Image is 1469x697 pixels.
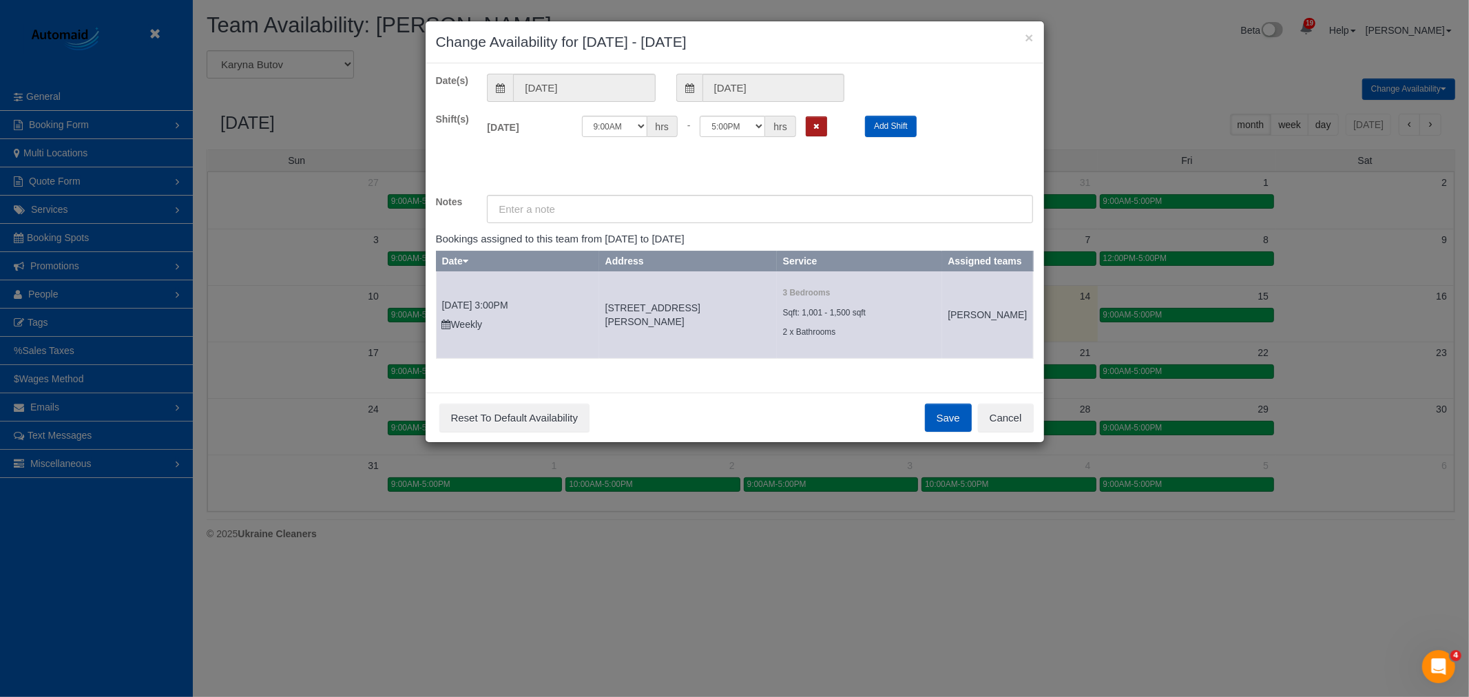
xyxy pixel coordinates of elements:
button: Add Shift [865,116,917,137]
sui-modal: Change Availability for 08/18/2025 - 08/18/2025 [426,21,1044,442]
label: [DATE] [477,116,571,134]
button: Reset To Default Availability [439,404,590,433]
td: Assigned teams [942,271,1033,359]
iframe: Intercom live chat [1422,650,1455,683]
label: Date(s) [426,74,477,87]
input: Enter a note [487,195,1033,223]
small: Sqft: 1,001 - 1,500 sqft [783,308,866,318]
button: Save [925,404,972,433]
th: Date [436,251,599,271]
h4: Bookings assigned to this team from [DATE] to [DATE] [436,233,1034,245]
span: hrs [647,116,678,137]
th: Address [599,251,777,271]
label: Notes [426,195,477,209]
td: Service location [777,271,942,359]
td: Service location [599,271,777,359]
span: - [687,120,691,131]
label: Shift(s) [426,112,477,126]
h3: Change Availability for [DATE] - [DATE] [436,32,1034,52]
button: Remove Shift [806,116,827,136]
span: 4 [1450,650,1461,661]
button: Cancel [978,404,1034,433]
p: [DATE] 3:00PM [442,298,594,312]
strong: 3 Bedrooms [783,288,831,298]
span: hrs [765,116,795,137]
button: × [1025,30,1033,45]
td: Schedule date [436,271,599,359]
small: 2 x Bathrooms [783,327,836,337]
th: Service [777,251,942,271]
th: Assigned teams [942,251,1033,271]
input: From [513,74,655,102]
input: To [702,74,844,102]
